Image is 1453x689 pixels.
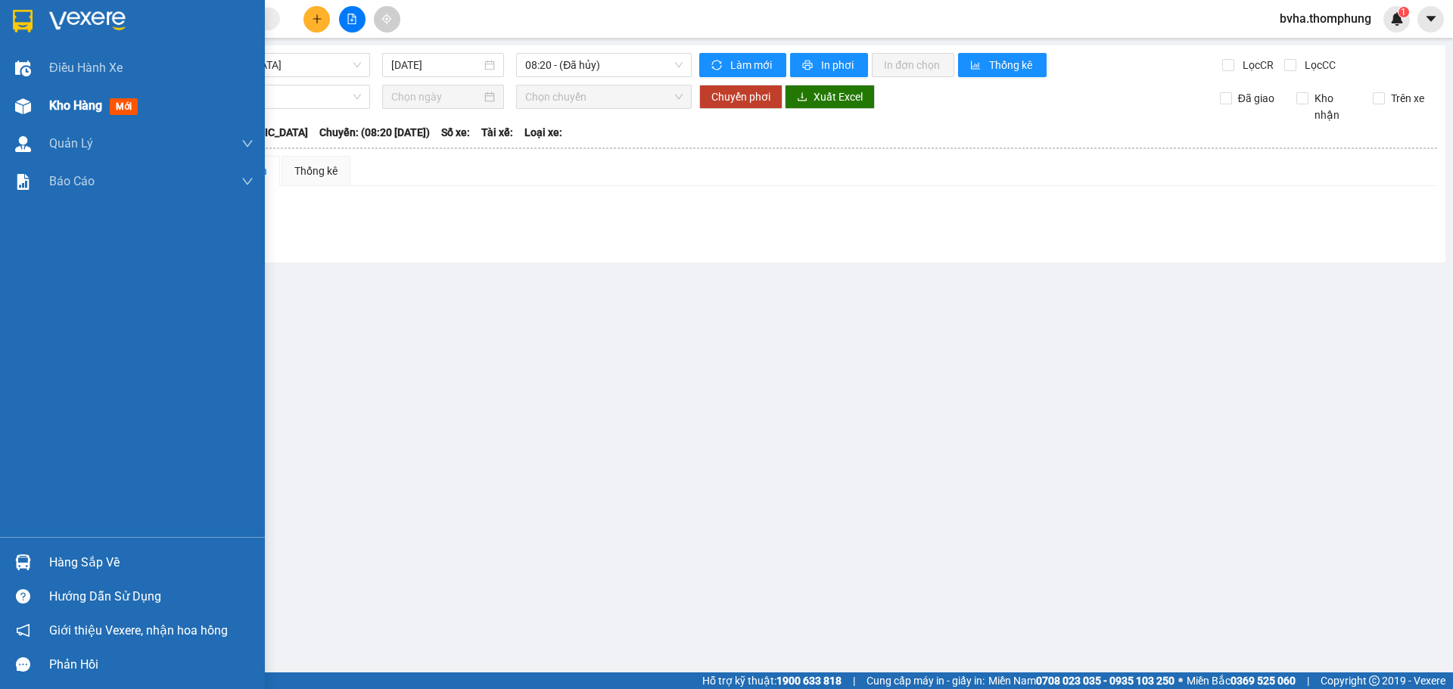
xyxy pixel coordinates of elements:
input: Chọn ngày [391,88,481,105]
button: In đơn chọn [872,53,954,77]
span: mới [110,98,138,115]
span: Báo cáo [49,172,95,191]
span: notification [16,623,30,638]
span: Đã giao [1232,90,1280,107]
button: file-add [339,6,366,33]
span: 1 [1401,7,1406,17]
span: bvha.thomphung [1268,9,1383,28]
span: Lọc CR [1237,57,1276,73]
button: bar-chartThống kê [958,53,1047,77]
div: Thống kê [294,163,338,179]
span: Loại xe: [524,124,562,141]
span: | [1307,672,1309,689]
img: logo-vxr [13,10,33,33]
img: warehouse-icon [15,61,31,76]
span: copyright [1369,675,1380,686]
span: plus [312,14,322,24]
span: printer [802,60,815,72]
span: ⚪️ [1178,678,1183,684]
strong: 0369 525 060 [1231,675,1296,687]
span: Lọc CC [1299,57,1338,73]
span: Chọn chuyến [525,85,683,108]
button: aim [374,6,400,33]
span: Giới thiệu Vexere, nhận hoa hồng [49,621,228,640]
button: Chuyển phơi [699,85,783,109]
span: Hỗ trợ kỹ thuật: [702,672,842,689]
span: question-circle [16,589,30,604]
span: caret-down [1424,12,1438,26]
span: file-add [347,14,357,24]
div: Phản hồi [49,653,254,676]
span: message [16,657,30,672]
sup: 1 [1399,7,1409,17]
strong: 1900 633 818 [776,675,842,687]
img: warehouse-icon [15,98,31,114]
span: aim [381,14,392,24]
span: down [241,175,254,188]
img: solution-icon [15,174,31,190]
span: Chuyến: (08:20 [DATE]) [319,124,430,141]
button: downloadXuất Excel [785,85,875,109]
div: Hướng dẫn sử dụng [49,585,254,608]
div: Hàng sắp về [49,551,254,574]
span: In phơi [821,57,856,73]
img: warehouse-icon [15,554,31,570]
span: Quản Lý [49,134,93,153]
button: printerIn phơi [790,53,868,77]
button: plus [303,6,330,33]
span: Kho nhận [1308,90,1361,123]
span: sync [711,60,724,72]
span: Điều hành xe [49,58,123,77]
input: 12/09/2025 [391,57,481,73]
span: | [853,672,855,689]
span: 08:20 - (Đã hủy) [525,54,683,76]
button: caret-down [1417,6,1444,33]
img: icon-new-feature [1390,12,1404,26]
span: Tài xế: [481,124,513,141]
span: Thống kê [989,57,1035,73]
span: Miền Nam [988,672,1175,689]
span: Cung cấp máy in - giấy in: [867,672,985,689]
span: Số xe: [441,124,470,141]
span: Kho hàng [49,98,102,113]
span: Làm mới [730,57,774,73]
span: bar-chart [970,60,983,72]
strong: 0708 023 035 - 0935 103 250 [1036,675,1175,687]
span: Trên xe [1385,90,1430,107]
img: warehouse-icon [15,136,31,152]
span: down [241,138,254,150]
span: Miền Bắc [1187,672,1296,689]
button: syncLàm mới [699,53,786,77]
